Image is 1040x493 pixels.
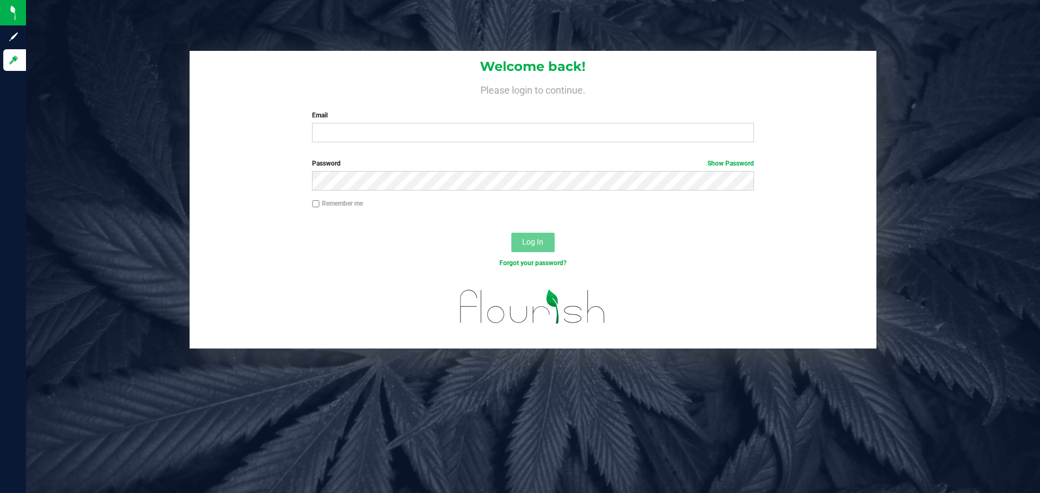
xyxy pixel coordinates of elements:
[499,259,567,267] a: Forgot your password?
[312,200,320,208] input: Remember me
[312,160,341,167] span: Password
[312,110,753,120] label: Email
[511,233,555,252] button: Log In
[312,199,363,208] label: Remember me
[190,82,876,95] h4: Please login to continue.
[522,238,543,246] span: Log In
[447,279,619,334] img: flourish_logo.svg
[8,55,19,65] inline-svg: Log in
[8,31,19,42] inline-svg: Sign up
[190,60,876,74] h1: Welcome back!
[707,160,754,167] a: Show Password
